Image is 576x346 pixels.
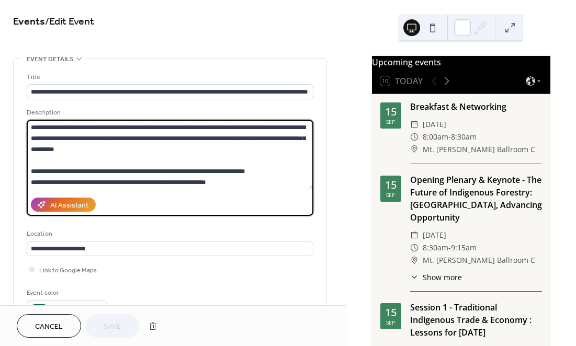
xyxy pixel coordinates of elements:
[27,287,105,298] div: Event color
[410,143,419,156] div: ​
[27,72,311,83] div: Title
[448,241,451,254] span: -
[423,229,446,241] span: [DATE]
[423,254,535,267] span: Mt. [PERSON_NAME] Ballroom C
[410,241,419,254] div: ​
[448,131,451,143] span: -
[386,320,395,325] div: Sep
[410,229,419,241] div: ​
[50,200,88,211] div: AI Assistant
[410,100,542,113] div: Breakfast & Networking
[423,118,446,131] span: [DATE]
[386,119,395,124] div: Sep
[386,192,395,198] div: Sep
[39,265,97,276] span: Link to Google Maps
[17,314,81,338] button: Cancel
[410,118,419,131] div: ​
[372,56,550,68] div: Upcoming events
[45,11,94,32] span: / Edit Event
[27,107,311,118] div: Description
[385,307,397,318] div: 15
[451,241,477,254] span: 9:15am
[410,272,462,283] button: ​Show more
[410,254,419,267] div: ​
[52,303,91,314] span: #0F6938FF
[423,143,535,156] span: Mt. [PERSON_NAME] Ballroom C
[451,131,477,143] span: 8:30am
[35,321,63,332] span: Cancel
[27,228,311,239] div: Location
[27,54,73,65] span: Event details
[410,131,419,143] div: ​
[385,180,397,190] div: 15
[423,272,462,283] span: Show more
[410,174,542,224] div: Opening Plenary & Keynote - The Future of Indigenous Forestry: [GEOGRAPHIC_DATA], Advancing Oppor...
[423,131,448,143] span: 8:00am
[31,198,96,212] button: AI Assistant
[423,241,448,254] span: 8:30am
[385,107,397,117] div: 15
[13,11,45,32] a: Events
[410,272,419,283] div: ​
[410,301,542,339] div: Session 1 - Traditional Indigenous Trade & Economy : Lessons for [DATE]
